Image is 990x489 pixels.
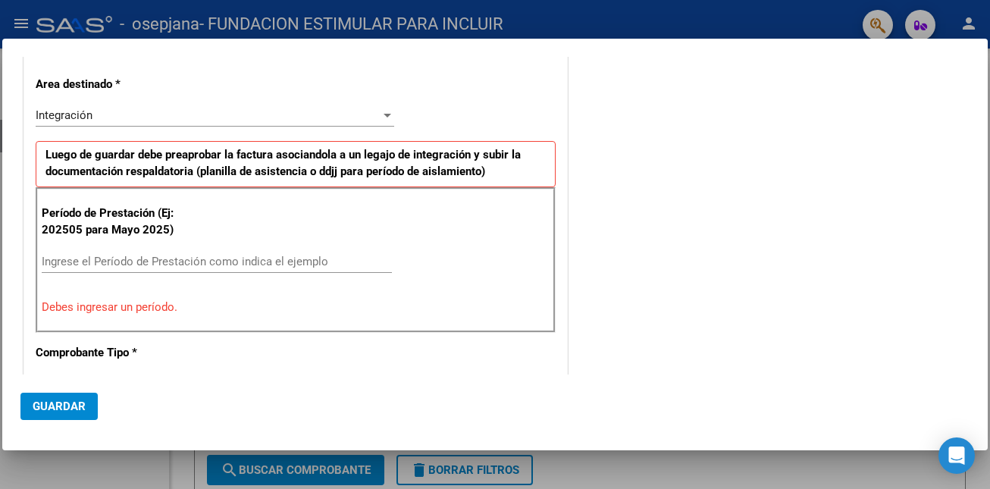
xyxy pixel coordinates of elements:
p: Debes ingresar un período. [42,299,550,316]
button: Guardar [20,393,98,420]
span: Integración [36,108,92,122]
p: Comprobante Tipo * [36,344,192,362]
p: Período de Prestación (Ej: 202505 para Mayo 2025) [42,205,194,239]
strong: Luego de guardar debe preaprobar la factura asociandola a un legajo de integración y subir la doc... [45,148,521,179]
div: Open Intercom Messenger [938,437,975,474]
span: Guardar [33,400,86,413]
p: Area destinado * [36,76,192,93]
